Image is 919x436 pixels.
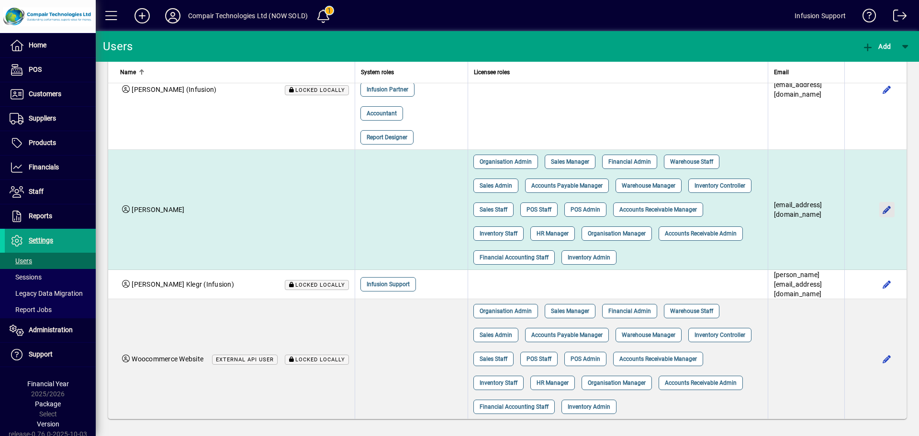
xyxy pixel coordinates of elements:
span: Financial Year [27,380,69,388]
span: [PERSON_NAME] Klegr (Infusion) [132,280,234,288]
a: Report Jobs [5,302,96,318]
span: Financial Admin [608,306,651,316]
span: Sales Staff [480,354,507,364]
span: Package [35,400,61,408]
span: Legacy Data Migration [10,290,83,297]
span: Accounts Receivable Manager [619,205,697,214]
a: Support [5,343,96,367]
a: POS [5,58,96,82]
span: Report Designer [367,133,407,142]
span: Warehouse Staff [670,157,713,167]
span: Inventory Admin [568,253,610,262]
button: Add [127,7,157,24]
span: Sales Admin [480,330,512,340]
span: Suppliers [29,114,56,122]
a: Financials [5,156,96,179]
span: Administration [29,326,73,334]
button: Edit [879,202,895,217]
a: Users [5,253,96,269]
a: Products [5,131,96,155]
span: Warehouse Manager [622,181,675,190]
a: Administration [5,318,96,342]
span: Reports [29,212,52,220]
button: Profile [157,7,188,24]
span: Sales Staff [480,205,507,214]
span: POS Staff [527,205,551,214]
span: Warehouse Manager [622,330,675,340]
span: Accounts Receivable Admin [665,229,737,238]
span: Version [37,420,59,428]
span: Support [29,350,53,358]
span: Locked locally [295,282,345,288]
div: Name [120,67,349,78]
span: Warehouse Staff [670,306,713,316]
span: Sales Manager [551,157,589,167]
span: Sales Manager [551,306,589,316]
span: Locked locally [295,357,345,363]
a: Knowledge Base [855,2,876,33]
span: Add [862,43,891,50]
button: Edit [879,82,895,97]
span: POS Admin [571,354,600,364]
span: Financial Admin [608,157,651,167]
button: Edit [879,351,895,367]
span: Financial Accounting Staff [480,402,549,412]
span: [PERSON_NAME][EMAIL_ADDRESS][DOMAIN_NAME] [774,271,822,298]
span: [PERSON_NAME] [132,206,184,213]
a: Staff [5,180,96,204]
a: Legacy Data Migration [5,285,96,302]
span: Woocommerce Website [132,355,203,363]
a: Customers [5,82,96,106]
span: Financials [29,163,59,171]
span: Sales Admin [480,181,512,190]
span: Infusion Partner [367,85,408,94]
span: Accounts Receivable Admin [665,378,737,388]
span: Accounts Payable Manager [531,330,603,340]
span: Inventory Staff [480,378,517,388]
span: [EMAIL_ADDRESS][DOMAIN_NAME] [774,201,822,218]
span: Financial Accounting Staff [480,253,549,262]
a: Sessions [5,269,96,285]
span: Sessions [10,273,42,281]
span: Organisation Admin [480,306,532,316]
span: HR Manager [537,229,569,238]
span: Organisation Admin [480,157,532,167]
a: Reports [5,204,96,228]
span: Products [29,139,56,146]
span: External API user [216,357,274,363]
span: Organisation Manager [588,378,646,388]
a: Suppliers [5,107,96,131]
span: POS Admin [571,205,600,214]
span: Organisation Manager [588,229,646,238]
span: [PERSON_NAME] (Infusion) [132,86,216,93]
div: Compair Technologies Ltd (NOW SOLD) [188,8,308,23]
span: Name [120,67,136,78]
span: Settings [29,236,53,244]
span: Accounts Receivable Manager [619,354,697,364]
div: Users [103,39,144,54]
button: Add [860,38,893,55]
button: Edit [879,277,895,292]
span: Licensee roles [474,67,510,78]
span: Inventory Controller [695,330,745,340]
span: Report Jobs [10,306,52,313]
span: Locked locally [295,87,345,93]
span: Home [29,41,46,49]
span: Staff [29,188,44,195]
span: Customers [29,90,61,98]
a: Home [5,34,96,57]
div: Infusion Support [795,8,846,23]
span: POS [29,66,42,73]
span: Users [10,257,32,265]
span: System roles [361,67,394,78]
span: Inventory Admin [568,402,610,412]
span: Infusion Support [367,279,410,289]
span: Accountant [367,109,397,118]
span: Inventory Staff [480,229,517,238]
span: Inventory Controller [695,181,745,190]
a: Logout [886,2,907,33]
span: Accounts Payable Manager [531,181,603,190]
span: HR Manager [537,378,569,388]
span: Email [774,67,789,78]
span: POS Staff [527,354,551,364]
